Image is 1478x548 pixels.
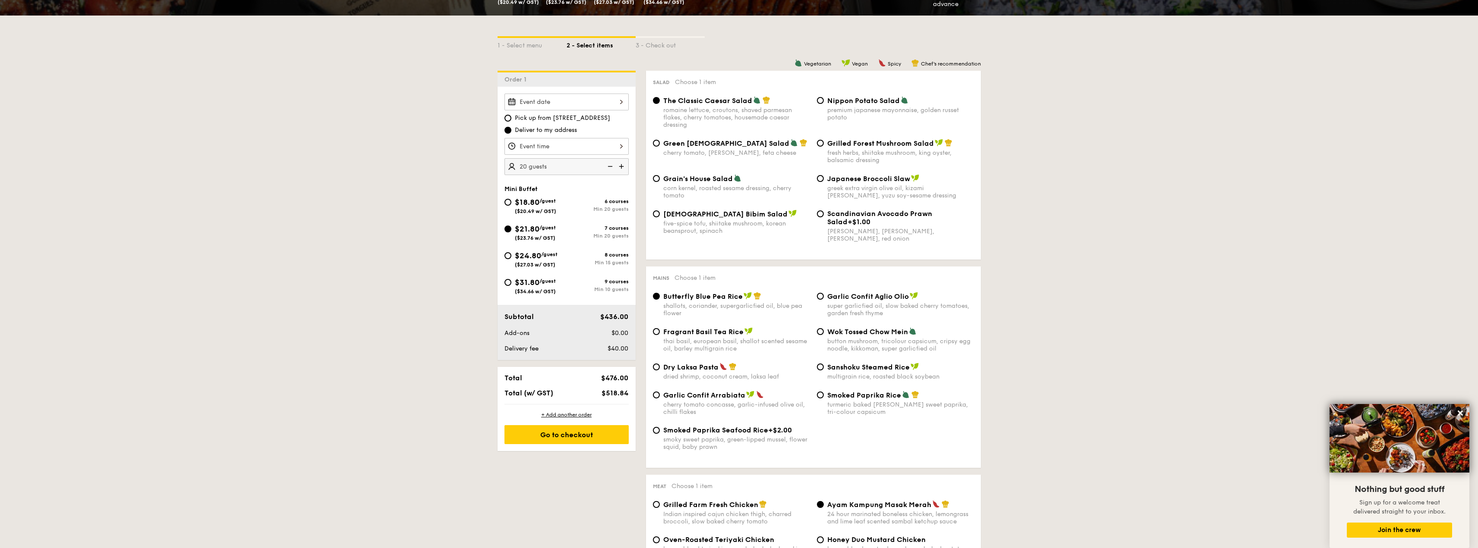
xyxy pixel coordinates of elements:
div: 6 courses [567,198,629,204]
span: Sign up for a welcome treat delivered straight to your inbox. [1353,499,1446,515]
span: Smoked Paprika Seafood Rice [663,426,768,434]
img: icon-vegan.f8ff3823.svg [744,327,753,335]
span: Nippon Potato Salad [827,97,900,105]
input: Nippon Potato Saladpremium japanese mayonnaise, golden russet potato [817,97,824,104]
span: Vegan [852,61,868,67]
input: Sanshoku Steamed Ricemultigrain rice, roasted black soybean [817,363,824,370]
img: icon-vegan.f8ff3823.svg [841,59,850,67]
div: super garlicfied oil, slow baked cherry tomatoes, garden fresh thyme [827,302,974,317]
input: Garlic Confit Arrabiatacherry tomato concasse, garlic-infused olive oil, chilli flakes [653,391,660,398]
span: /guest [539,198,556,204]
input: The Classic Caesar Saladromaine lettuce, croutons, shaved parmesan flakes, cherry tomatoes, house... [653,97,660,104]
div: thai basil, european basil, shallot scented sesame oil, barley multigrain rice [663,338,810,352]
span: /guest [539,225,556,231]
span: /guest [539,278,556,284]
input: $18.80/guest($20.49 w/ GST)6 coursesMin 20 guests [504,199,511,206]
span: Grilled Farm Fresh Chicken [663,501,758,509]
span: Spicy [888,61,901,67]
div: + Add another order [504,411,629,418]
div: turmeric baked [PERSON_NAME] sweet paprika, tri-colour capsicum [827,401,974,416]
span: Butterfly Blue Pea Rice [663,292,743,301]
div: corn kernel, roasted sesame dressing, cherry tomato [663,185,810,199]
img: icon-vegetarian.fe4039eb.svg [901,96,908,104]
div: romaine lettuce, croutons, shaved parmesan flakes, cherry tomatoes, housemade caesar dressing [663,106,810,128]
div: [PERSON_NAME], [PERSON_NAME], [PERSON_NAME], red onion [827,228,974,242]
span: Pick up from [STREET_ADDRESS] [515,114,610,122]
input: Green [DEMOGRAPHIC_DATA] Saladcherry tomato, [PERSON_NAME], feta cheese [653,140,660,147]
input: Grilled Forest Mushroom Saladfresh herbs, shiitake mushroom, king oyster, balsamic dressing [817,140,824,147]
img: icon-chef-hat.a58ddaea.svg [759,500,767,508]
img: icon-vegan.f8ff3823.svg [910,292,918,300]
span: Fragrant Basil Tea Rice [663,328,744,336]
img: icon-add.58712e84.svg [616,158,629,175]
div: Indian inspired cajun chicken thigh, charred broccoli, slow baked cherry tomato [663,510,810,525]
div: cherry tomato, [PERSON_NAME], feta cheese [663,149,810,157]
span: ($20.49 w/ GST) [515,208,556,214]
div: Min 20 guests [567,206,629,212]
span: ($34.66 w/ GST) [515,288,556,294]
span: +$1.00 [848,218,870,226]
div: 8 courses [567,252,629,258]
input: Garlic Confit Aglio Oliosuper garlicfied oil, slow baked cherry tomatoes, garden fresh thyme [817,293,824,300]
span: Smoked Paprika Rice [827,391,901,399]
span: Sanshoku Steamed Rice [827,363,910,371]
span: Deliver to my address [515,126,577,135]
span: Honey Duo Mustard Chicken [827,535,926,544]
span: $18.80 [515,197,539,207]
span: Choose 1 item [675,78,716,86]
img: icon-reduce.1d2dbef1.svg [603,158,616,175]
div: 7 courses [567,225,629,231]
span: ($27.03 w/ GST) [515,262,555,268]
img: icon-vegan.f8ff3823.svg [911,363,919,370]
input: $24.80/guest($27.03 w/ GST)8 coursesMin 15 guests [504,252,511,259]
img: icon-vegetarian.fe4039eb.svg [902,391,910,398]
img: icon-vegetarian.fe4039eb.svg [790,139,798,147]
span: Oven-Roasted Teriyaki Chicken [663,535,774,544]
input: Event date [504,94,629,110]
img: icon-vegan.f8ff3823.svg [746,391,755,398]
div: button mushroom, tricolour capsicum, cripsy egg noodle, kikkoman, super garlicfied oil [827,338,974,352]
input: Scandinavian Avocado Prawn Salad+$1.00[PERSON_NAME], [PERSON_NAME], [PERSON_NAME], red onion [817,210,824,217]
input: Japanese Broccoli Slawgreek extra virgin olive oil, kizami [PERSON_NAME], yuzu soy-sesame dressing [817,175,824,182]
div: Min 15 guests [567,260,629,266]
img: icon-spicy.37a8142b.svg [878,59,886,67]
span: Salad [653,79,670,85]
span: Grain's House Salad [663,175,733,183]
span: ($23.76 w/ GST) [515,235,555,241]
img: icon-vegetarian.fe4039eb.svg [794,59,802,67]
img: icon-chef-hat.a58ddaea.svg [911,391,919,398]
input: Honey Duo Mustard Chickenhouse-blend mustard, maple soy baked potato, parsley [817,536,824,543]
img: icon-spicy.37a8142b.svg [719,363,727,370]
input: Smoked Paprika Riceturmeric baked [PERSON_NAME] sweet paprika, tri-colour capsicum [817,391,824,398]
input: Oven-Roasted Teriyaki Chickenhouse-blend teriyaki sauce, baby bok choy, king oyster and shiitake ... [653,536,660,543]
span: Dry Laksa Pasta [663,363,719,371]
div: 3 - Check out [636,38,705,50]
span: $436.00 [600,313,628,321]
img: icon-vegetarian.fe4039eb.svg [909,327,917,335]
span: Ayam Kampung Masak Merah [827,501,931,509]
span: Grilled Forest Mushroom Salad [827,139,934,147]
span: $476.00 [601,374,628,382]
div: fresh herbs, shiitake mushroom, king oyster, balsamic dressing [827,149,974,164]
span: Vegetarian [804,61,831,67]
span: Choose 1 item [671,482,712,490]
input: Grilled Farm Fresh ChickenIndian inspired cajun chicken thigh, charred broccoli, slow baked cherr... [653,501,660,508]
input: [DEMOGRAPHIC_DATA] Bibim Saladfive-spice tofu, shiitake mushroom, korean beansprout, spinach [653,210,660,217]
input: Ayam Kampung Masak Merah24 hour marinated boneless chicken, lemongrass and lime leaf scented samb... [817,501,824,508]
span: Total [504,374,522,382]
div: Min 20 guests [567,233,629,239]
div: premium japanese mayonnaise, golden russet potato [827,106,974,121]
div: greek extra virgin olive oil, kizami [PERSON_NAME], yuzu soy-sesame dressing [827,185,974,199]
span: $518.84 [602,389,628,397]
img: icon-vegan.f8ff3823.svg [788,210,797,217]
img: icon-vegan.f8ff3823.svg [911,174,920,182]
span: Meat [653,483,666,489]
img: icon-vegan.f8ff3823.svg [935,139,943,147]
img: icon-chef-hat.a58ddaea.svg [763,96,770,104]
div: 1 - Select menu [498,38,567,50]
span: Green [DEMOGRAPHIC_DATA] Salad [663,139,789,147]
input: Event time [504,138,629,155]
button: Close [1453,406,1467,420]
div: Min 10 guests [567,286,629,292]
img: icon-spicy.37a8142b.svg [932,500,940,508]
